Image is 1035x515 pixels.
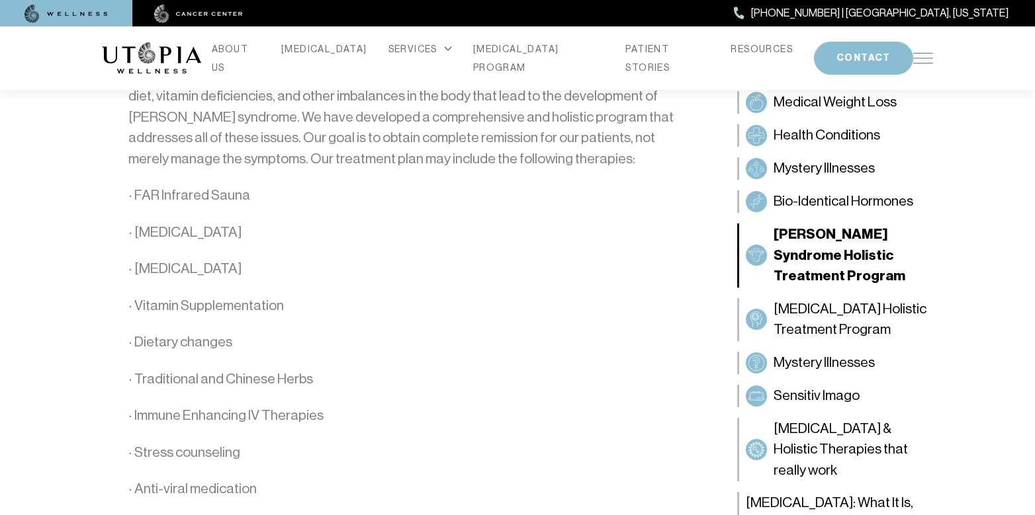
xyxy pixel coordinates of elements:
[24,5,108,23] img: wellness
[737,91,933,114] a: Medical Weight LossMedical Weight Loss
[748,161,764,177] img: Mystery Illnesses
[737,223,933,288] a: Sjögren’s Syndrome Holistic Treatment Program[PERSON_NAME] Syndrome Holistic Treatment Program
[128,405,695,426] p: · Immune Enhancing IV Therapies
[748,442,764,457] img: Long COVID & Holistic Therapies that really work
[128,222,695,243] p: · [MEDICAL_DATA]
[102,42,201,74] img: logo
[748,128,764,143] img: Health Conditions
[737,352,933,374] a: Mystery IllnessesMystery Illnesses
[774,191,913,212] span: Bio-Identical Hormones
[734,5,1009,22] a: [PHONE_NUMBER] | [GEOGRAPHIC_DATA], [US_STATE]
[737,157,933,180] a: Mystery IllnessesMystery Illnesses
[128,332,695,353] p: · Dietary changes
[737,124,933,147] a: Health ConditionsHealth Conditions
[774,352,875,374] span: Mystery Illnesses
[751,5,1009,22] span: [PHONE_NUMBER] | [GEOGRAPHIC_DATA], [US_STATE]
[128,258,695,280] p: · [MEDICAL_DATA]
[748,355,764,371] img: Mystery Illnesses
[154,5,243,23] img: cancer center
[774,418,926,481] span: [MEDICAL_DATA] & Holistic Therapies that really work
[737,385,933,407] a: Sensitiv ImagoSensitiv Imago
[748,247,764,263] img: Sjögren’s Syndrome Holistic Treatment Program
[128,442,695,463] p: · Stress counseling
[774,158,875,179] span: Mystery Illnesses
[128,369,695,390] p: · Traditional and Chinese Herbs
[913,53,933,63] img: icon-hamburger
[737,298,933,341] a: Dementia Holistic Treatment Program[MEDICAL_DATA] Holistic Treatment Program
[731,40,793,58] a: RESOURCES
[128,44,695,169] p: At Utopia Wellness, we look to the root causes of [PERSON_NAME] syndrome and treat those underlyi...
[748,311,764,327] img: Dementia Holistic Treatment Program
[737,190,933,213] a: Bio-Identical HormonesBio-Identical Hormones
[814,42,913,75] button: CONTACT
[774,92,897,113] span: Medical Weight Loss
[625,40,709,77] a: PATIENT STORIES
[128,185,695,206] p: · FAR Infrared Sauna
[774,299,926,340] span: [MEDICAL_DATA] Holistic Treatment Program
[748,388,764,404] img: Sensitiv Imago
[748,194,764,210] img: Bio-Identical Hormones
[737,418,933,482] a: Long COVID & Holistic Therapies that really work[MEDICAL_DATA] & Holistic Therapies that really work
[128,296,695,317] p: · Vitamin Supplementation
[128,479,695,500] p: · Anti-viral medication
[212,40,260,77] a: ABOUT US
[748,95,764,110] img: Medical Weight Loss
[473,40,605,77] a: [MEDICAL_DATA] PROGRAM
[388,40,452,58] div: SERVICES
[774,125,880,146] span: Health Conditions
[774,385,860,407] span: Sensitiv Imago
[774,224,926,287] span: [PERSON_NAME] Syndrome Holistic Treatment Program
[281,40,367,58] a: [MEDICAL_DATA]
